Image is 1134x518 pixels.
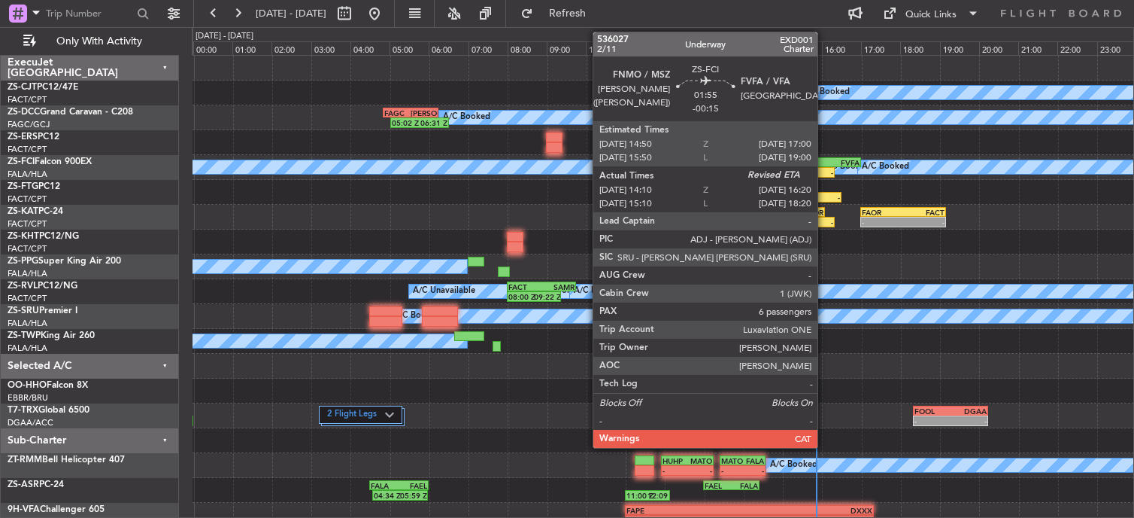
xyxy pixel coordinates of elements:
[196,30,253,43] div: [DATE] - [DATE]
[541,282,575,291] div: SAMR
[411,108,437,117] div: [PERSON_NAME]
[749,506,872,515] div: DXXX
[721,183,749,192] div: FACN
[771,93,780,102] div: 14:41 Z
[8,207,38,216] span: ZS-KAT
[689,93,753,102] div: 14:18 Z
[8,406,38,415] span: T7-TRX
[429,41,468,55] div: 06:00
[46,2,132,25] input: Trip Number
[8,417,53,428] a: DGAA/ACC
[632,183,659,192] div: FACT
[743,456,765,465] div: FALA
[8,306,77,315] a: ZS-SRUPremier I
[8,480,39,489] span: ZS-ASR
[8,108,133,117] a: ZS-DCCGrand Caravan - C208
[371,481,399,490] div: FALA
[385,412,394,418] img: arrow-gray.svg
[704,41,743,55] div: 13:00
[271,41,311,55] div: 02:00
[327,409,385,422] label: 2 Flight Legs
[8,157,35,166] span: ZS-FCI
[393,305,441,328] div: A/C Booked
[8,83,37,92] span: ZS-CJT
[631,84,693,93] div: FACT
[862,156,909,178] div: A/C Booked
[8,505,40,514] span: 9H-VFA
[8,505,105,514] a: 9H-VFAChallenger 605
[861,41,900,55] div: 17:00
[8,83,78,92] a: ZS-CJTPC12/47E
[17,29,163,53] button: Only With Activity
[443,106,490,129] div: A/C Booked
[862,218,903,227] div: -
[8,282,77,291] a: ZS-RVLPC12/NG
[8,119,50,130] a: FAGC/GCJ
[914,416,951,425] div: -
[8,133,59,142] a: ZS-ERSPC12
[8,243,47,254] a: FACT/CPT
[781,84,801,93] div: FAKN
[780,93,789,102] div: 15:13 Z
[392,118,420,127] div: 05:02 Z
[8,207,63,216] a: ZS-KATPC-24
[8,480,64,489] a: ZS-ASRPC-24
[770,454,817,477] div: A/C Booked
[8,293,47,304] a: FACT/CPT
[8,257,38,266] span: ZS-PPG
[750,168,792,177] div: 14:10 Z
[653,392,684,401] div: 11:42 Z
[8,406,89,415] a: T7-TRXGlobal 6500
[951,407,987,416] div: DGAA
[743,466,765,475] div: -
[390,41,429,55] div: 05:00
[468,41,508,55] div: 07:00
[8,157,92,166] a: ZS-FCIFalcon 900EX
[8,381,47,390] span: OO-HHO
[39,36,159,47] span: Only With Activity
[1057,41,1096,55] div: 22:00
[979,41,1018,55] div: 20:00
[903,208,944,217] div: FACT
[8,218,47,230] a: FACT/CPT
[420,118,447,127] div: 06:31 Z
[8,392,48,404] a: EBBR/BRU
[940,41,979,55] div: 19:00
[905,8,957,23] div: Quick Links
[792,168,833,177] div: -
[508,282,541,291] div: FACT
[705,481,731,490] div: FAEL
[760,84,781,93] div: FAHT
[8,182,60,191] a: ZS-FTGPC12
[818,158,860,167] div: FVFA
[547,41,586,55] div: 09:00
[721,456,743,465] div: MATO
[574,280,621,303] div: A/C Booked
[875,2,987,26] button: Quick Links
[812,193,840,202] div: -
[663,456,687,465] div: HUHP
[743,41,782,55] div: 14:00
[508,41,547,55] div: 08:00
[665,41,704,55] div: 12:00
[256,7,326,20] span: [DATE] - [DATE]
[663,466,687,475] div: -
[8,94,47,105] a: FACT/CPT
[384,108,411,117] div: FAGC
[8,133,38,142] span: ZS-ERS
[8,331,41,340] span: ZS-TWP
[687,456,712,465] div: MATO
[8,232,79,241] a: ZS-KHTPC12/NG
[534,292,559,301] div: 09:22 Z
[914,407,951,416] div: FOOL
[8,268,47,279] a: FALA/HLA
[8,456,125,465] a: ZT-RMMBell Helicopter 407
[8,381,88,390] a: OO-HHOFalcon 8X
[684,392,714,401] div: 13:18 Z
[647,491,669,500] div: 12:09 Z
[8,232,39,241] span: ZS-KHT
[413,280,475,303] div: A/C Unavailable
[8,193,47,205] a: FACT/CPT
[721,466,743,475] div: -
[8,108,40,117] span: ZS-DCC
